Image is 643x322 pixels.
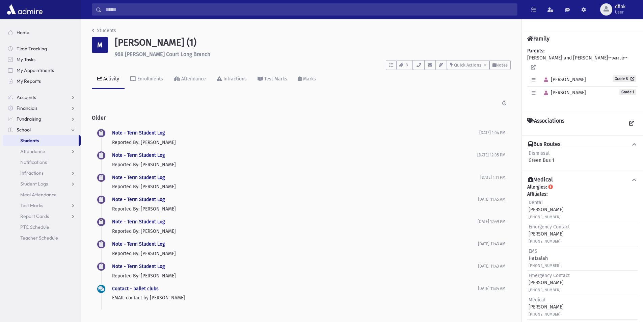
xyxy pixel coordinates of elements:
[112,175,165,180] a: Note - Term Student Log
[112,139,479,146] p: Reported By: [PERSON_NAME]
[112,161,477,168] p: Reported By: [PERSON_NAME]
[613,75,636,82] a: Grade 6
[447,60,489,70] button: Quick Actions
[527,47,638,106] div: [PERSON_NAME] and [PERSON_NAME]
[112,264,165,269] a: Note - Term Student Log
[92,37,108,53] div: M
[619,89,636,95] span: Grade 1
[527,191,547,197] b: Affiliates:
[529,215,561,219] small: [PHONE_NUMBER]
[3,103,81,114] a: Financials
[529,272,570,293] div: [PERSON_NAME]
[529,223,570,245] div: [PERSON_NAME]
[168,70,211,89] a: Attendance
[112,241,165,247] a: Note - Term Student Log
[529,273,570,278] span: Emergency Contact
[529,200,543,205] span: Dental
[615,9,625,15] span: User
[529,312,561,317] small: [PHONE_NUMBER]
[529,199,564,220] div: [PERSON_NAME]
[479,130,505,135] span: [DATE] 1:04 PM
[17,78,41,84] span: My Reports
[478,286,505,291] span: [DATE] 11:34 AM
[529,224,570,230] span: Emergency Contact
[102,76,119,82] div: Activity
[3,232,81,243] a: Teacher Schedule
[477,153,505,157] span: [DATE] 12:05 PM
[3,92,81,103] a: Accounts
[480,175,505,180] span: [DATE] 1:11 PM
[125,70,168,89] a: Enrollments
[252,70,293,89] a: Test Marks
[20,202,43,208] span: Test Marks
[541,77,586,82] span: [PERSON_NAME]
[3,222,81,232] a: PTC Schedule
[112,130,165,136] a: Note - Term Student Log
[3,76,81,86] a: My Reports
[528,141,560,148] h4: Bus Routes
[17,67,54,73] span: My Appointments
[112,205,478,213] p: Reported By: [PERSON_NAME]
[3,27,81,38] a: Home
[20,138,39,144] span: Students
[478,197,505,202] span: [DATE] 11:45 AM
[302,76,316,82] div: Marks
[478,219,505,224] span: [DATE] 12:49 PM
[20,235,58,241] span: Teacher Schedule
[529,297,545,303] span: Medical
[529,150,554,164] div: Green Bus 1
[17,56,35,63] span: My Tasks
[3,135,79,146] a: Students
[3,43,81,54] a: Time Tracking
[20,213,49,219] span: Report Cards
[615,4,625,9] span: dfink
[20,192,57,198] span: Meal Attendance
[527,176,638,183] button: Medical
[112,250,478,257] p: Reported By: [PERSON_NAME]
[20,148,45,154] span: Attendance
[3,168,81,178] a: Infractions
[3,157,81,168] a: Notifications
[454,63,481,68] span: Quick Actions
[496,63,508,68] span: Notes
[20,181,48,187] span: Student Logs
[180,76,206,82] div: Attendance
[527,184,547,190] b: Allergies:
[3,146,81,157] a: Attendance
[112,219,165,225] a: Note - Term Student Log
[527,118,564,130] h4: Associations
[92,28,116,33] a: Students
[92,27,116,37] nav: breadcrumb
[17,29,29,35] span: Home
[92,70,125,89] a: Activity
[3,114,81,124] a: Fundraising
[625,118,638,130] a: View all Associations
[541,90,586,96] span: [PERSON_NAME]
[112,286,159,292] a: Contact - ballet clubs
[20,159,47,165] span: Notifications
[3,200,81,211] a: Test Marks
[263,76,287,82] div: Test Marks
[17,94,36,100] span: Accounts
[20,224,49,230] span: PTC Schedule
[20,170,44,176] span: Infractions
[3,178,81,189] a: Student Logs
[115,51,511,57] h6: 968 [PERSON_NAME] Court Long Branch
[293,70,321,89] a: Marks
[17,116,41,122] span: Fundraising
[529,248,537,254] span: EMS
[529,288,561,292] small: [PHONE_NUMBER]
[529,248,561,269] div: Hatzalah
[112,183,480,190] p: Reported By: [PERSON_NAME]
[404,62,410,68] span: 3
[112,197,165,202] a: Note - Term Student Log
[527,35,550,42] h4: Family
[3,189,81,200] a: Meal Attendance
[112,272,478,279] p: Reported By: [PERSON_NAME]
[489,60,511,70] button: Notes
[17,105,37,111] span: Financials
[3,211,81,222] a: Report Cards
[529,296,564,318] div: [PERSON_NAME]
[5,3,44,16] img: AdmirePro
[3,54,81,65] a: My Tasks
